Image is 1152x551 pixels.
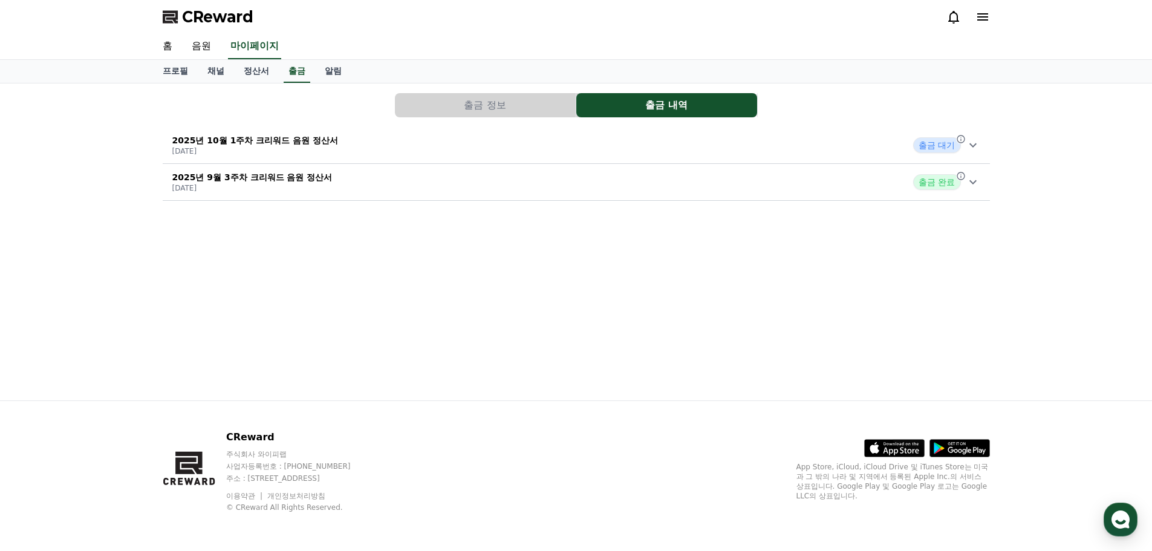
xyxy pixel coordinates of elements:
[172,134,339,146] p: 2025년 10월 1주차 크리워드 음원 정산서
[796,462,990,501] p: App Store, iCloud, iCloud Drive 및 iTunes Store는 미국과 그 밖의 나라 및 지역에서 등록된 Apple Inc.의 서비스 상표입니다. Goo...
[228,34,281,59] a: 마이페이지
[182,7,253,27] span: CReward
[234,60,279,83] a: 정산서
[267,492,325,500] a: 개인정보처리방침
[153,34,182,59] a: 홈
[913,174,960,190] span: 출금 완료
[315,60,351,83] a: 알림
[163,127,990,164] button: 2025년 10월 1주차 크리워드 음원 정산서 [DATE] 출금 대기
[172,171,333,183] p: 2025년 9월 3주차 크리워드 음원 정산서
[576,93,757,117] button: 출금 내역
[913,137,960,153] span: 출금 대기
[395,93,576,117] button: 출금 정보
[182,34,221,59] a: 음원
[226,492,264,500] a: 이용약관
[153,60,198,83] a: 프로필
[172,183,333,193] p: [DATE]
[226,503,374,512] p: © CReward All Rights Reserved.
[284,60,310,83] a: 출금
[226,474,374,483] p: 주소 : [STREET_ADDRESS]
[198,60,234,83] a: 채널
[163,7,253,27] a: CReward
[226,461,374,471] p: 사업자등록번호 : [PHONE_NUMBER]
[226,449,374,459] p: 주식회사 와이피랩
[172,146,339,156] p: [DATE]
[576,93,758,117] a: 출금 내역
[163,164,990,201] button: 2025년 9월 3주차 크리워드 음원 정산서 [DATE] 출금 완료
[226,430,374,445] p: CReward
